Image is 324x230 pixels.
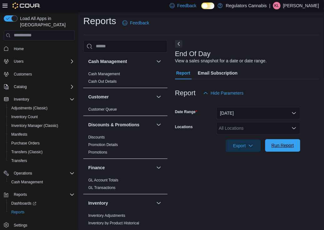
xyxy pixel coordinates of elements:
span: Transfers (Classic) [9,148,75,156]
span: Feedback [130,20,149,26]
span: Export [229,139,257,152]
span: Settings [14,223,27,228]
button: Open list of options [291,126,296,131]
button: Reports [1,190,77,199]
a: Adjustments (Classic) [9,104,50,112]
div: View a sales snapshot for a date or date range. [175,58,267,64]
button: Inventory [1,95,77,104]
span: Discounts [88,135,105,140]
span: Transfers (Classic) [11,149,43,154]
div: Customer [83,106,167,116]
button: Cash Management [88,58,154,65]
button: Settings [1,220,77,229]
button: Inventory Manager (Classic) [6,121,77,130]
span: Reports [11,191,75,198]
span: Inventory [11,96,75,103]
span: Cash Management [9,178,75,186]
span: Email Subscription [198,67,238,79]
span: Purchase Orders [11,141,40,146]
a: Inventory Manager (Classic) [9,122,61,129]
a: Promotions [88,150,107,154]
span: Users [14,59,23,64]
span: Transfers [11,158,27,163]
span: Cash Out Details [88,79,117,84]
button: Hide Parameters [201,87,246,99]
button: Catalog [11,83,29,91]
button: Users [1,57,77,66]
a: Reports [9,208,27,216]
span: Hide Parameters [211,90,244,96]
a: Customer Queue [88,107,117,112]
span: Cash Management [88,71,120,76]
div: Finance [83,176,167,194]
a: Cash Out Details [88,79,117,84]
a: Inventory Count [9,113,40,121]
span: Home [11,45,75,53]
span: Transfers [9,157,75,165]
button: Cash Management [155,58,162,65]
h3: Inventory [88,200,108,206]
a: Manifests [9,131,30,138]
a: Settings [11,222,30,229]
div: Discounts & Promotions [83,133,167,159]
a: Inventory Adjustments [88,213,125,218]
span: Load All Apps in [GEOGRAPHIC_DATA] [18,15,75,28]
span: Reports [9,208,75,216]
label: Locations [175,124,193,129]
h3: Finance [88,165,105,171]
button: Manifests [6,130,77,139]
a: Feedback [120,17,152,29]
button: Operations [11,170,35,177]
a: Home [11,45,26,53]
span: Inventory [14,97,29,102]
button: Purchase Orders [6,139,77,148]
button: Inventory [155,199,162,207]
h3: Discounts & Promotions [88,122,139,128]
a: Promotion Details [88,143,118,147]
p: Regulators Cannabis [226,2,267,9]
span: Customers [11,70,75,78]
span: Inventory Manager (Classic) [11,123,58,128]
button: Catalog [1,82,77,91]
a: Customers [11,71,34,78]
a: Transfers [9,157,29,165]
button: Customer [155,93,162,101]
span: Settings [11,221,75,229]
a: Transfers (Classic) [9,148,45,156]
button: Home [1,44,77,53]
span: Inventory Adjustments [88,213,125,218]
span: Reports [14,192,27,197]
span: Report [176,67,190,79]
span: Catalog [14,84,27,89]
span: Inventory Count [9,113,75,121]
a: Inventory by Product Historical [88,221,139,225]
h1: Reports [83,15,116,27]
button: Inventory [88,200,154,206]
button: [DATE] [216,107,300,119]
span: Purchase Orders [9,139,75,147]
h3: Report [175,89,196,97]
button: Run Report [265,139,300,152]
a: GL Account Totals [88,178,118,182]
span: Manifests [11,132,27,137]
p: | [269,2,270,9]
a: Dashboards [9,200,39,207]
button: Finance [88,165,154,171]
button: Customer [88,94,154,100]
div: Cash Management [83,70,167,88]
a: Purchase Orders [9,139,42,147]
button: Discounts & Promotions [155,121,162,128]
span: Dashboards [11,201,36,206]
span: Run Report [271,142,294,149]
button: Adjustments (Classic) [6,104,77,112]
button: Reports [6,208,77,217]
button: Operations [1,169,77,178]
button: Users [11,58,26,65]
span: GL Transactions [88,185,116,190]
button: Discounts & Promotions [88,122,154,128]
span: Operations [14,171,32,176]
button: Transfers [6,156,77,165]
